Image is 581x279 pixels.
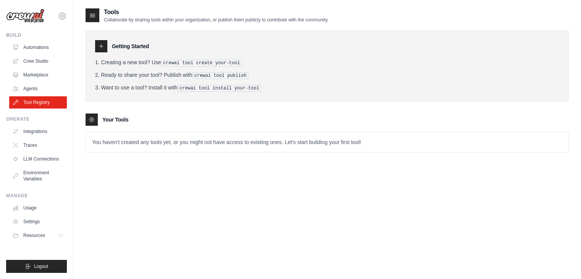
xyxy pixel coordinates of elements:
p: Collaborate by sharing tools within your organization, or publish them publicly to contribute wit... [104,17,329,23]
pre: crewai tool publish [193,72,249,79]
button: Resources [9,229,67,242]
div: Operate [6,116,67,122]
p: You haven't created any tools yet, or you might not have access to existing ones. Let's start bui... [86,132,568,152]
pre: crewai tool create your-tool [161,60,242,67]
a: Usage [9,202,67,214]
li: Creating a new tool? Use [95,58,559,67]
img: Logo [6,9,44,23]
h3: Your Tools [102,116,128,123]
a: Crew Studio [9,55,67,67]
pre: crewai tool install your-tool [178,85,261,92]
button: Logout [6,260,67,273]
span: Logout [34,263,48,269]
li: Ready to share your tool? Publish with [95,71,559,79]
li: Want to use a tool? Install it with [95,84,559,92]
h3: Getting Started [112,42,149,50]
a: LLM Connections [9,153,67,165]
span: Resources [23,232,45,238]
a: Traces [9,139,67,151]
a: Marketplace [9,69,67,81]
a: Agents [9,83,67,95]
div: Build [6,32,67,38]
a: Tool Registry [9,96,67,109]
a: Automations [9,41,67,54]
h2: Tools [104,8,329,17]
a: Environment Variables [9,167,67,185]
a: Integrations [9,125,67,138]
div: Manage [6,193,67,199]
a: Settings [9,216,67,228]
